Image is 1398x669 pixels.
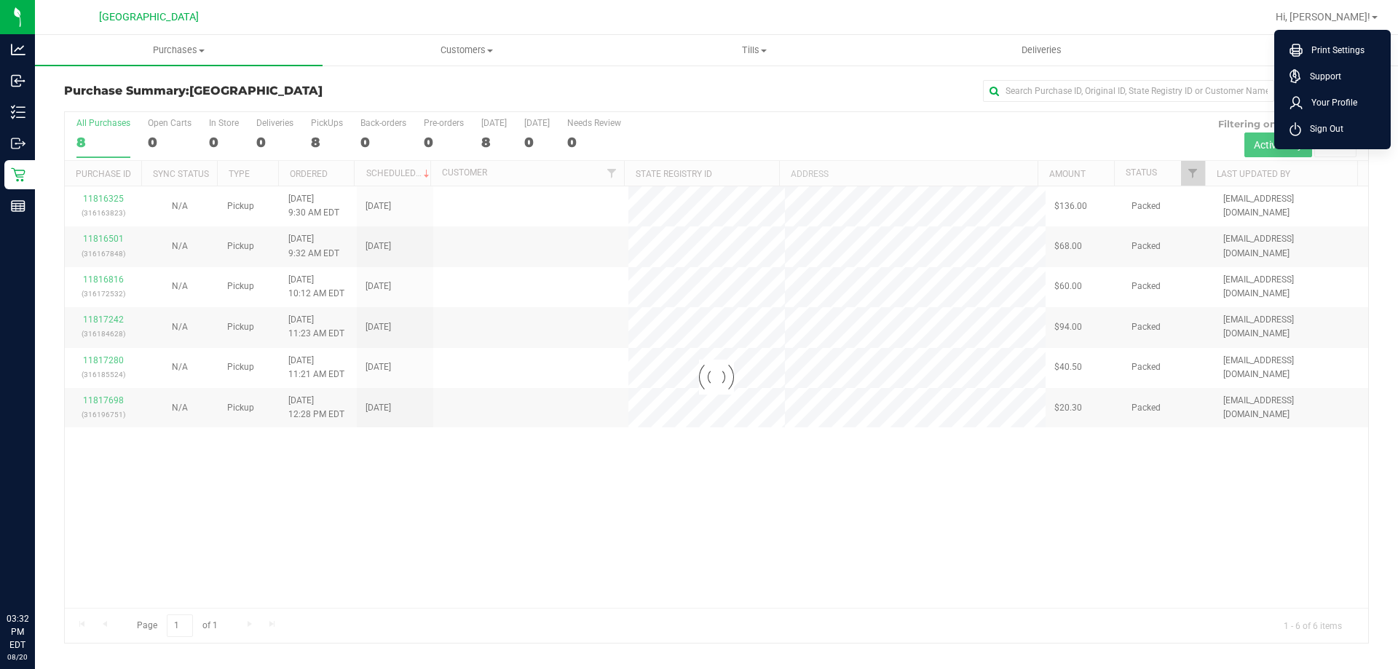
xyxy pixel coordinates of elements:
span: [GEOGRAPHIC_DATA] [99,11,199,23]
inline-svg: Retail [11,167,25,182]
iframe: Resource center [15,553,58,596]
inline-svg: Outbound [11,136,25,151]
inline-svg: Reports [11,199,25,213]
span: Your Profile [1303,95,1357,110]
a: Tills [610,35,898,66]
iframe: Resource center unread badge [43,550,60,568]
a: Deliveries [898,35,1185,66]
span: Support [1301,69,1341,84]
span: Tills [611,44,897,57]
span: Deliveries [1002,44,1081,57]
inline-svg: Inventory [11,105,25,119]
span: [GEOGRAPHIC_DATA] [189,84,323,98]
a: Customers [323,35,610,66]
span: Purchases [35,44,323,57]
p: 03:32 PM EDT [7,612,28,652]
inline-svg: Inbound [11,74,25,88]
li: Sign Out [1278,116,1387,142]
a: Purchases [35,35,323,66]
a: Support [1290,69,1381,84]
p: 08/20 [7,652,28,662]
span: Sign Out [1301,122,1343,136]
span: Print Settings [1303,43,1365,58]
span: Customers [323,44,609,57]
span: Hi, [PERSON_NAME]! [1276,11,1370,23]
input: Search Purchase ID, Original ID, State Registry ID or Customer Name... [983,80,1274,102]
inline-svg: Analytics [11,42,25,57]
h3: Purchase Summary: [64,84,499,98]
